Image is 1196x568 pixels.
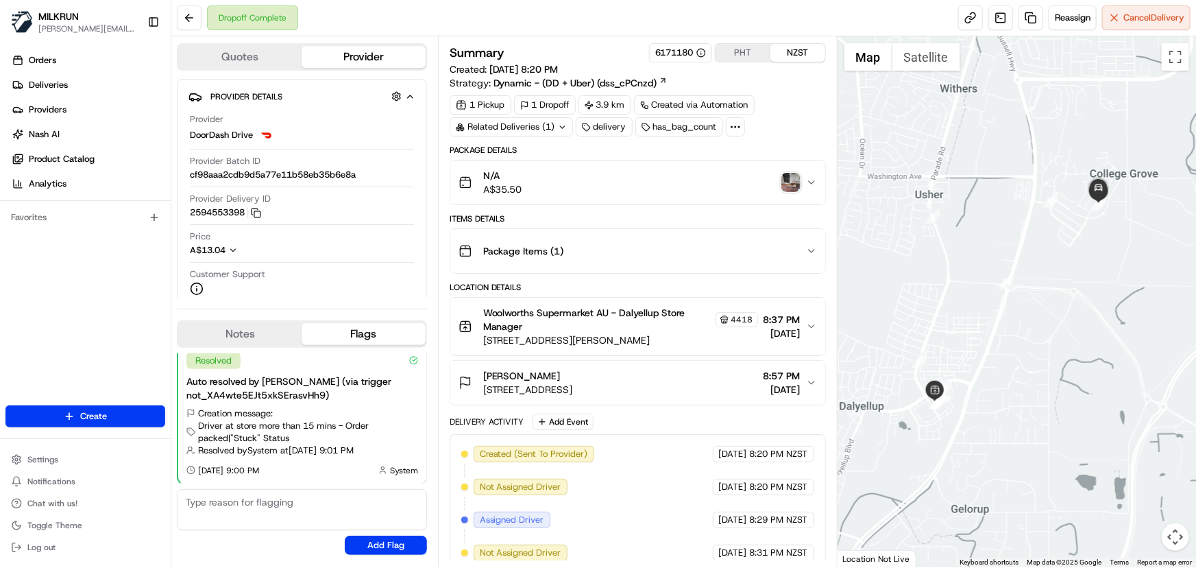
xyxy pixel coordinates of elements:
[190,244,310,257] button: A$13.04
[480,514,544,526] span: Assigned Driver
[188,85,415,108] button: Provider Details
[190,155,260,167] span: Provider Batch ID
[483,244,564,258] span: Package Items ( 1 )
[5,516,165,535] button: Toggle Theme
[29,128,60,141] span: Nash AI
[450,282,826,293] div: Location Details
[480,547,561,559] span: Not Assigned Driver
[190,193,271,205] span: Provider Delivery ID
[1049,5,1097,30] button: Reassign
[912,353,927,368] div: 2
[190,206,261,219] button: 2594553398
[38,23,136,34] button: [PERSON_NAME][EMAIL_ADDRESS][DOMAIN_NAME]
[1162,523,1189,551] button: Map camera controls
[450,62,559,76] span: Created:
[29,54,56,67] span: Orders
[190,230,210,243] span: Price
[1055,12,1090,24] span: Reassign
[483,383,573,397] span: [STREET_ADDRESS]
[450,161,825,204] button: N/AA$35.50photo_proof_of_delivery image
[450,361,825,405] button: [PERSON_NAME][STREET_ADDRESS]8:57 PM[DATE]
[841,549,886,567] a: Open this area in Google Maps (opens a new window)
[302,323,425,345] button: Flags
[930,394,945,409] div: 9
[190,113,223,126] span: Provider
[1137,558,1192,566] a: Report a map error
[489,63,559,75] span: [DATE] 8:20 PM
[750,481,808,493] span: 8:20 PM NZST
[5,405,165,427] button: Create
[750,448,808,460] span: 8:20 PM NZST
[27,454,58,465] span: Settings
[719,448,747,460] span: [DATE]
[937,380,952,395] div: 10
[450,117,573,137] div: Related Deliveries (1)
[178,46,302,68] button: Quotes
[210,91,282,102] span: Provider Details
[1162,43,1189,71] button: Toggle fullscreen view
[27,498,77,509] span: Chat with us!
[198,445,278,457] span: Resolved by System
[27,520,82,531] span: Toggle Theme
[27,542,56,553] span: Log out
[483,182,522,196] span: A$35.50
[719,481,747,493] span: [DATE]
[190,129,253,141] span: DoorDash Drive
[5,99,171,121] a: Providers
[450,95,511,115] div: 1 Pickup
[190,268,265,281] span: Customer Support
[731,314,753,325] span: 4418
[838,550,916,567] div: Location Not Live
[493,76,668,90] a: Dynamic - (DD + Uber) (dss_cPCnzd)
[844,43,892,71] button: Show street map
[29,153,95,165] span: Product Catalog
[198,420,418,445] span: Driver at store more than 15 mins - Order packed | "Stuck" Status
[841,549,886,567] img: Google
[716,44,770,62] button: PHT
[186,353,241,369] div: Resolved
[198,407,273,420] span: Creation message:
[1123,12,1184,24] span: Cancel Delivery
[5,472,165,491] button: Notifications
[576,117,633,137] div: delivery
[190,244,225,256] span: A$13.04
[302,46,425,68] button: Provider
[764,313,801,327] span: 8:37 PM
[5,450,165,469] button: Settings
[186,375,418,402] div: Auto resolved by [PERSON_NAME] (via trigger not_XA4wte5EJt5xkSErasvHh9)
[578,95,631,115] div: 3.9 km
[280,445,354,457] span: at [DATE] 9:01 PM
[1027,558,1101,566] span: Map data ©2025 Google
[80,410,107,423] span: Create
[450,76,668,90] div: Strategy:
[450,298,825,355] button: Woolworths Supermarket AU - Dalyellup Store Manager4418[STREET_ADDRESS][PERSON_NAME]8:37 PM[DATE]
[719,514,747,526] span: [DATE]
[5,494,165,513] button: Chat with us!
[514,95,576,115] div: 1 Dropoff
[38,10,79,23] button: MILKRUN
[483,333,758,347] span: [STREET_ADDRESS][PERSON_NAME]
[5,538,165,557] button: Log out
[483,369,561,383] span: [PERSON_NAME]
[925,209,940,224] div: 1
[1043,193,1058,208] div: 12
[5,123,171,145] a: Nash AI
[770,44,825,62] button: NZST
[483,169,522,182] span: N/A
[5,148,171,170] a: Product Catalog
[480,481,561,493] span: Not Assigned Driver
[781,173,801,192] button: photo_proof_of_delivery image
[178,323,302,345] button: Notes
[5,173,171,195] a: Analytics
[655,47,706,59] button: 6171180
[634,95,755,115] a: Created via Automation
[5,74,171,96] a: Deliveries
[999,274,1014,289] div: 11
[764,383,801,397] span: [DATE]
[27,476,75,487] span: Notifications
[5,206,165,228] div: Favorites
[719,547,747,559] span: [DATE]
